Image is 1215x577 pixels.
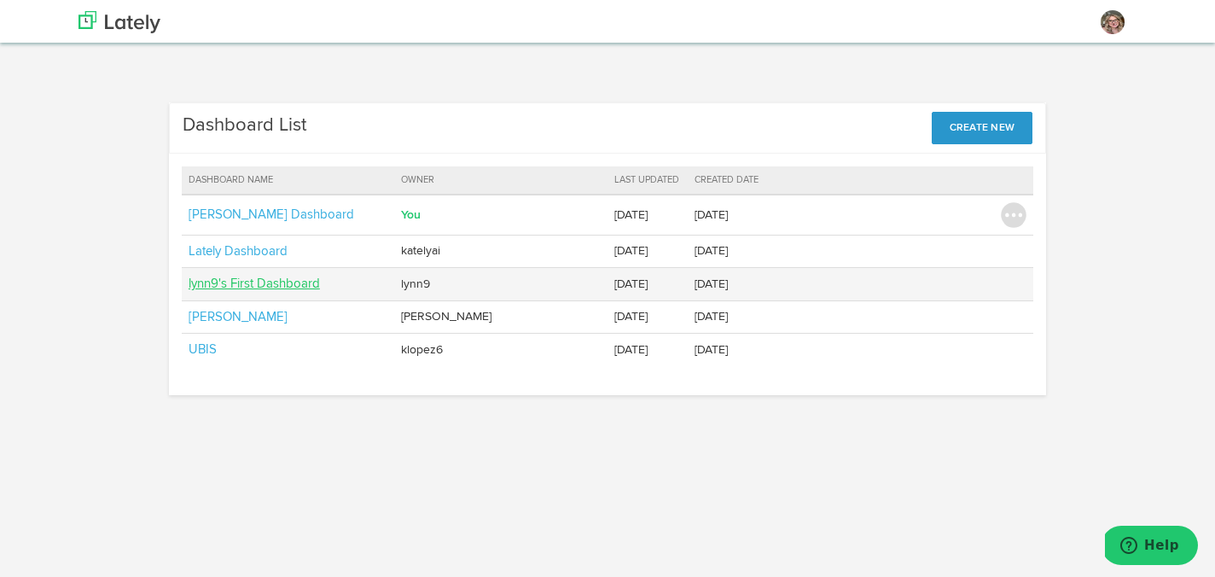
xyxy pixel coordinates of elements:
td: [DATE] [607,268,688,300]
img: OhcUycdS6u5e6MDkMfFl [1101,10,1125,34]
td: klopez6 [394,333,607,365]
td: [PERSON_NAME] [394,300,607,333]
td: lynn9 [394,268,607,300]
th: Dashboard Name [182,166,395,195]
iframe: Opens a widget where you can find more information [1105,526,1198,568]
td: [DATE] [607,195,688,236]
th: Last Updated [607,166,688,195]
td: [DATE] [607,333,688,365]
a: [PERSON_NAME] Dashboard [189,208,354,221]
a: lynn9's First Dashboard [189,277,320,290]
td: You [394,195,607,236]
h3: Dashboard List [183,112,306,139]
a: Create New [932,112,1032,144]
img: icon_menu_button.svg [1001,202,1026,228]
th: Created Date [688,166,767,195]
th: Owner [394,166,607,195]
td: [DATE] [688,300,767,333]
td: [DATE] [688,195,767,236]
td: [DATE] [607,300,688,333]
td: [DATE] [607,235,688,267]
img: logo_lately_bg_light.svg [78,11,160,33]
td: [DATE] [688,268,767,300]
td: [DATE] [688,333,767,365]
td: katelyai [394,235,607,267]
a: UBIS [189,343,217,356]
a: [PERSON_NAME] [189,311,288,323]
td: [DATE] [688,235,767,267]
a: Lately Dashboard [189,245,288,258]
